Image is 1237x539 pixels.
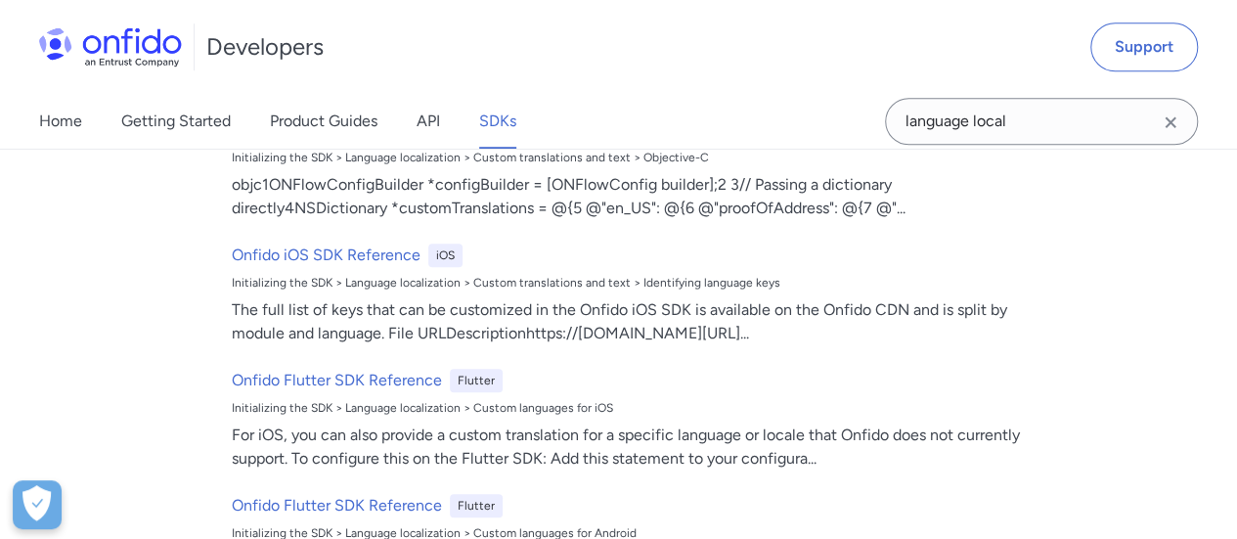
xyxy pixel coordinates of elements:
[479,94,516,149] a: SDKs
[232,173,1022,220] div: objc1ONFlowConfigBuilder *configBuilder = [ONFlowConfig builder];2 3// Passing a dictionary direc...
[232,298,1022,345] div: The full list of keys that can be customized in the Onfido iOS SDK is available on the Onfido CDN...
[232,424,1022,471] div: For iOS, you can also provide a custom translation for a specific language or locale that Onfido ...
[1090,22,1198,71] a: Support
[39,94,82,149] a: Home
[428,244,463,267] div: iOS
[224,111,1030,228] a: Onfido iOS SDK ReferenceiOSInitializing the SDK > Language localization > Custom translations and...
[232,400,1022,416] div: Initializing the SDK > Language localization > Custom languages for iOS
[885,98,1198,145] input: Onfido search input field
[450,369,503,392] div: Flutter
[206,31,324,63] h1: Developers
[1159,111,1182,134] svg: Clear search field button
[232,244,420,267] h6: Onfido iOS SDK Reference
[417,94,440,149] a: API
[232,369,442,392] h6: Onfido Flutter SDK Reference
[224,361,1030,478] a: Onfido Flutter SDK ReferenceFlutterInitializing the SDK > Language localization > Custom language...
[13,480,62,529] button: Open Preferences
[232,494,442,517] h6: Onfido Flutter SDK Reference
[224,236,1030,353] a: Onfido iOS SDK ReferenceiOSInitializing the SDK > Language localization > Custom translations and...
[232,275,1022,291] div: Initializing the SDK > Language localization > Custom translations and text > Identifying languag...
[270,94,377,149] a: Product Guides
[121,94,231,149] a: Getting Started
[13,480,62,529] div: Cookie Preferences
[450,494,503,517] div: Flutter
[232,150,1022,165] div: Initializing the SDK > Language localization > Custom translations and text > Objective-C
[39,27,182,67] img: Onfido Logo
